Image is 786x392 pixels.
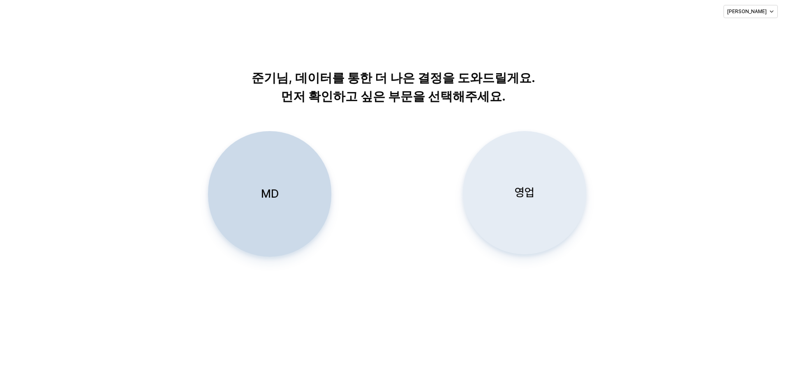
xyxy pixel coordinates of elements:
[724,5,778,18] button: [PERSON_NAME]
[208,131,331,257] button: MD
[183,69,603,106] p: 준기님, 데이터를 통한 더 나은 결정을 도와드릴게요. 먼저 확인하고 싶은 부문을 선택해주세요.
[515,185,534,200] p: 영업
[463,131,586,254] button: 영업
[727,8,767,15] p: [PERSON_NAME]
[261,186,279,201] p: MD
